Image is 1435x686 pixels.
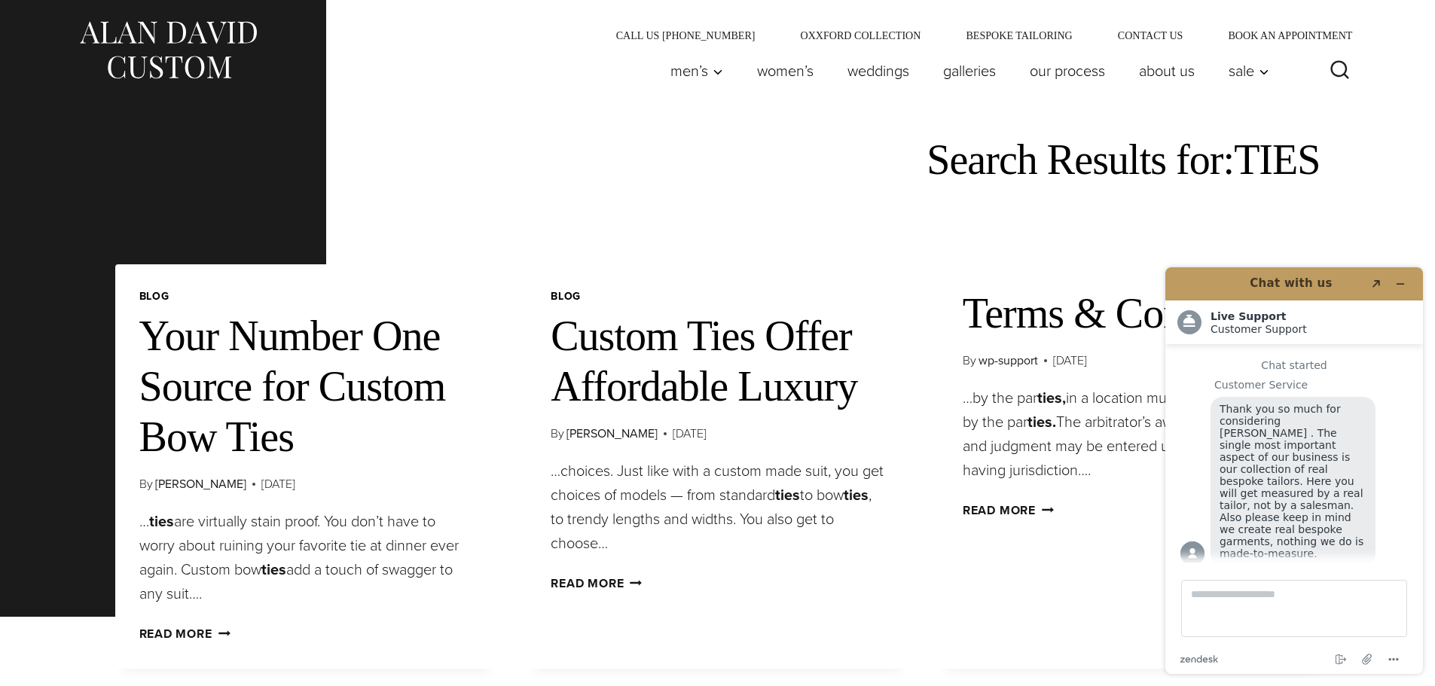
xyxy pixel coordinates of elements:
[963,290,1293,337] a: Terms & Conditions
[78,17,258,84] img: Alan David Custom
[673,424,707,444] time: [DATE]
[1095,30,1206,41] a: Contact Us
[149,510,174,532] strong: ties
[115,135,1321,185] h1: Search Results for:
[139,313,446,460] a: Your Number One Source for Custom Bow Ties
[594,30,1358,41] nav: Secondary Navigation
[1012,56,1122,86] a: Our Process
[830,56,926,86] a: weddings
[1205,30,1357,41] a: Book an Appointment
[155,475,246,492] a: [PERSON_NAME]
[943,30,1095,41] a: Bespoke Tailoring
[963,502,1054,519] a: Read More
[566,425,658,442] a: [PERSON_NAME]
[261,474,295,494] time: [DATE]
[261,558,286,581] strong: ties
[551,288,581,304] a: blog
[33,11,64,24] span: Chat
[653,56,1277,86] nav: Primary Navigation
[551,459,884,554] span: …choices. Just like with a custom made suit, you get choices of models — from standard to bow , t...
[551,313,857,410] a: Custom Ties Offer Affordable Luxury
[139,474,153,494] span: By
[979,352,1038,369] a: wp-support
[963,386,1287,481] span: …by the par in a location mutually agreed upon by the par The arbitrator’s award shall be final, ...
[1037,386,1066,409] strong: ties,
[139,625,231,642] a: Read More
[844,483,869,506] strong: ties
[926,56,1012,86] a: Galleries
[1211,56,1277,86] button: Sale sub menu toggle
[1234,136,1320,183] span: TIES
[551,575,642,592] a: Read More
[653,56,740,86] button: Men’s sub menu toggle
[777,30,943,41] a: Oxxford Collection
[1122,56,1211,86] a: About Us
[1053,351,1087,370] time: [DATE]
[1153,255,1435,686] iframe: Find more information here
[775,483,800,506] strong: ties
[139,288,169,304] a: blog
[963,351,976,370] span: By
[594,30,778,41] a: Call Us [PHONE_NUMBER]
[139,510,459,605] span: … are virtually stain proof. You don’t have to worry about ruining your favorite tie at dinner ev...
[740,56,830,86] a: Women’s
[1322,53,1358,89] button: View Search Form
[551,424,564,444] span: By
[1027,410,1056,433] strong: ties.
